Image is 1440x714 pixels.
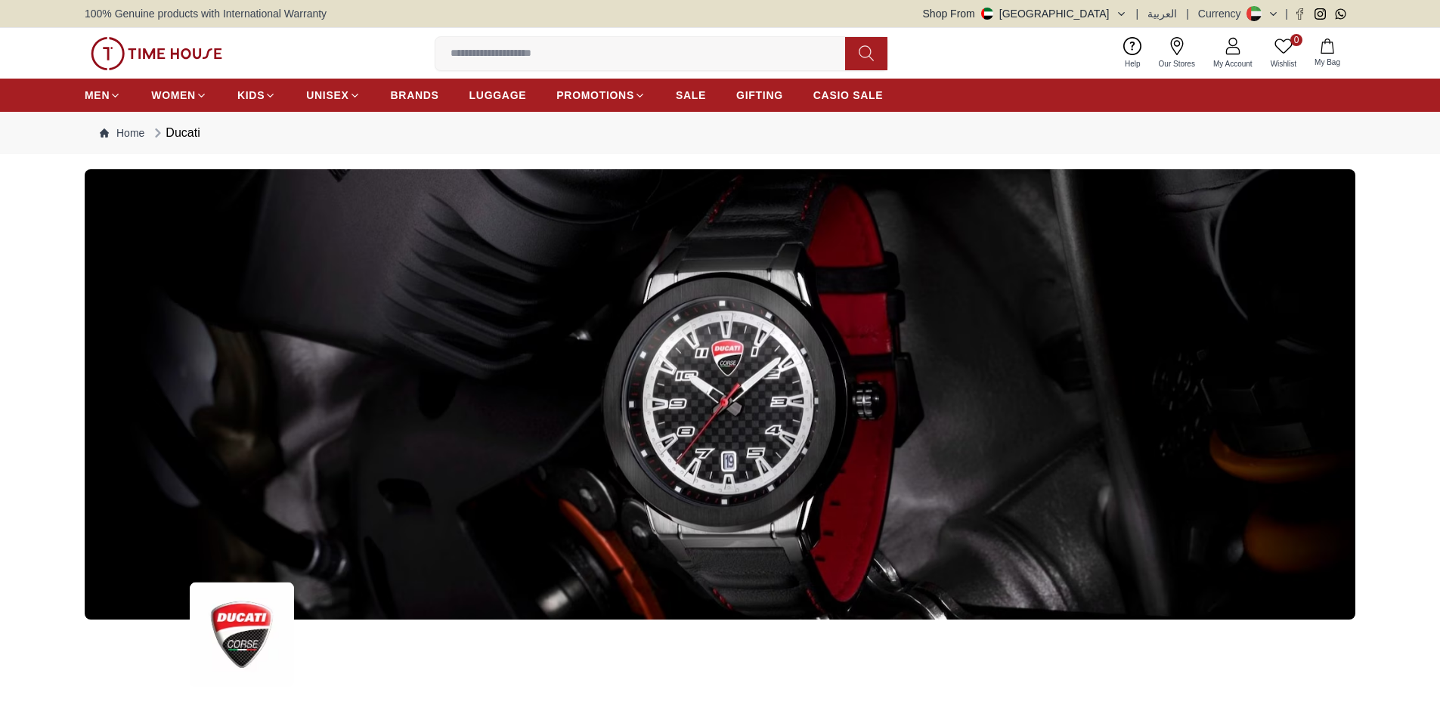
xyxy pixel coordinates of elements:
[469,82,527,109] a: LUGGAGE
[1136,6,1139,21] span: |
[923,6,1127,21] button: Shop From[GEOGRAPHIC_DATA]
[1294,8,1305,20] a: Facebook
[1147,6,1177,21] button: العربية
[1308,57,1346,68] span: My Bag
[1290,34,1302,46] span: 0
[150,124,200,142] div: Ducati
[151,88,196,103] span: WOMEN
[676,82,706,109] a: SALE
[85,82,121,109] a: MEN
[556,88,634,103] span: PROMOTIONS
[736,82,783,109] a: GIFTING
[1285,6,1288,21] span: |
[981,8,993,20] img: United Arab Emirates
[306,88,348,103] span: UNISEX
[1207,58,1259,70] span: My Account
[1335,8,1346,20] a: Whatsapp
[1150,34,1204,73] a: Our Stores
[676,88,706,103] span: SALE
[85,169,1355,620] img: ...
[1186,6,1189,21] span: |
[813,88,884,103] span: CASIO SALE
[85,6,327,21] span: 100% Genuine products with International Warranty
[391,82,439,109] a: BRANDS
[237,82,276,109] a: KIDS
[469,88,527,103] span: LUGGAGE
[1262,34,1305,73] a: 0Wishlist
[237,88,265,103] span: KIDS
[85,88,110,103] span: MEN
[85,112,1355,154] nav: Breadcrumb
[1305,36,1349,71] button: My Bag
[1116,34,1150,73] a: Help
[306,82,360,109] a: UNISEX
[91,37,222,70] img: ...
[190,582,294,687] img: ...
[1119,58,1147,70] span: Help
[736,88,783,103] span: GIFTING
[556,82,646,109] a: PROMOTIONS
[1198,6,1247,21] div: Currency
[813,82,884,109] a: CASIO SALE
[391,88,439,103] span: BRANDS
[1153,58,1201,70] span: Our Stores
[100,125,144,141] a: Home
[1265,58,1302,70] span: Wishlist
[151,82,207,109] a: WOMEN
[1315,8,1326,20] a: Instagram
